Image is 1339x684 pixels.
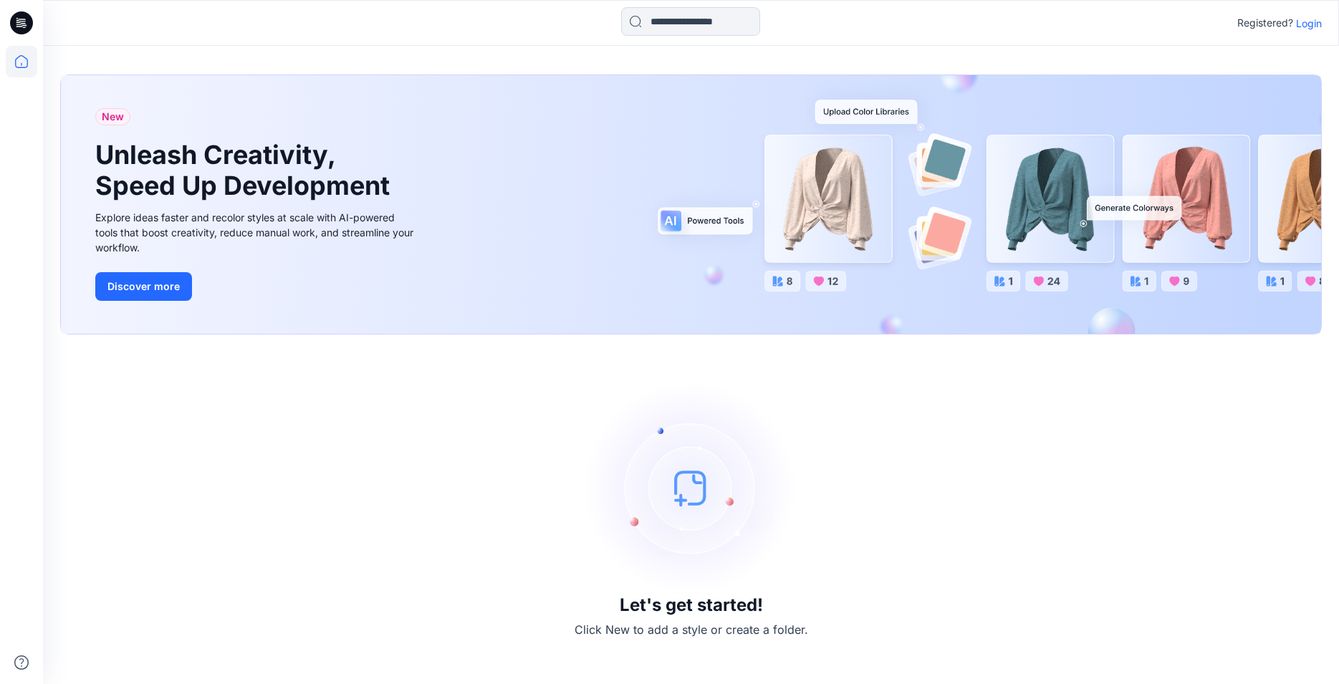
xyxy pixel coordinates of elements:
[95,210,418,255] div: Explore ideas faster and recolor styles at scale with AI-powered tools that boost creativity, red...
[584,380,799,595] img: empty-state-image.svg
[95,272,418,301] a: Discover more
[1296,16,1322,31] p: Login
[95,272,192,301] button: Discover more
[620,595,763,615] h3: Let's get started!
[102,108,124,125] span: New
[95,140,396,201] h1: Unleash Creativity, Speed Up Development
[1237,14,1293,32] p: Registered?
[575,621,808,638] p: Click New to add a style or create a folder.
